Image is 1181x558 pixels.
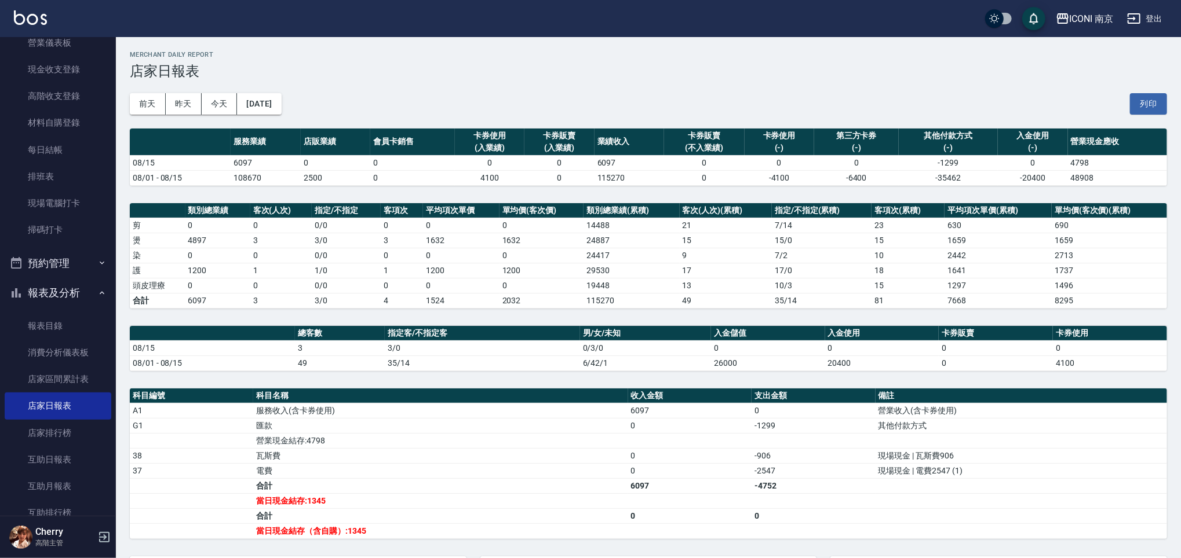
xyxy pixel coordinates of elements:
td: 0 [500,218,584,233]
td: -6400 [814,170,899,185]
td: 29530 [584,263,679,278]
p: 高階主管 [35,538,94,548]
div: (-) [1001,142,1065,154]
th: 科目編號 [130,388,253,403]
td: 6097 [231,155,300,170]
table: a dense table [130,203,1167,309]
td: 49 [295,355,385,370]
td: 15 [872,278,945,293]
th: 客項次 [381,203,423,218]
th: 平均項次單價 [423,203,500,218]
a: 店家區間累計表 [5,366,111,392]
td: 1297 [945,278,1052,293]
td: 38 [130,448,253,463]
button: 昨天 [166,93,202,115]
td: 0 [455,155,524,170]
button: 列印 [1130,93,1167,115]
td: 0 [524,170,594,185]
td: 1 / 0 [312,263,381,278]
td: 2442 [945,248,1052,263]
td: 3/0 [312,293,381,308]
th: 會員卡銷售 [370,129,455,156]
td: 現場現金 | 電費2547 (1) [876,463,1167,478]
td: 48908 [1068,170,1168,185]
td: 現場現金 | 瓦斯費906 [876,448,1167,463]
td: 1200 [185,263,250,278]
th: 服務業績 [231,129,300,156]
td: 0 / 0 [312,218,381,233]
td: G1 [130,418,253,433]
td: 0 / 0 [312,248,381,263]
td: 24417 [584,248,679,263]
td: 營業收入(含卡券使用) [876,403,1167,418]
th: 類別總業績 [185,203,250,218]
td: 6097 [628,403,752,418]
td: 0 [664,170,744,185]
td: 0 [423,248,500,263]
td: 0 [185,278,250,293]
td: 0 [825,340,939,355]
div: (不入業績) [667,142,741,154]
th: 店販業績 [301,129,370,156]
h2: Merchant Daily Report [130,51,1167,58]
td: 0 [752,508,875,523]
a: 高階收支登錄 [5,83,111,109]
td: 13 [680,278,772,293]
td: 4798 [1068,155,1168,170]
td: 營業現金結存:4798 [253,433,628,448]
td: 0 [745,155,814,170]
div: 入金使用 [1001,130,1065,142]
table: a dense table [130,326,1167,371]
td: 8295 [1052,293,1167,308]
button: 報表及分析 [5,278,111,308]
th: 入金儲值 [711,326,825,341]
td: 0/3/0 [580,340,711,355]
th: 類別總業績(累積) [584,203,679,218]
td: 0 [524,155,594,170]
table: a dense table [130,388,1167,539]
td: 瓦斯費 [253,448,628,463]
td: 2713 [1052,248,1167,263]
td: 14488 [584,218,679,233]
td: 2032 [500,293,584,308]
td: -4100 [745,170,814,185]
td: 26000 [711,355,825,370]
td: 08/15 [130,340,295,355]
td: -906 [752,448,875,463]
td: 0 [250,218,312,233]
td: 0 [381,218,423,233]
td: 19448 [584,278,679,293]
td: 6/42/1 [580,355,711,370]
td: 0 [939,355,1053,370]
td: 15 [872,233,945,248]
td: 0 [250,278,312,293]
a: 互助月報表 [5,473,111,500]
td: 0 [939,340,1053,355]
td: 0 [628,418,752,433]
td: 15 [680,233,772,248]
td: 108670 [231,170,300,185]
th: 卡券使用 [1053,326,1167,341]
td: 其他付款方式 [876,418,1167,433]
a: 每日結帳 [5,137,111,163]
th: 男/女/未知 [580,326,711,341]
td: 0 / 0 [312,278,381,293]
td: 3 [295,340,385,355]
a: 報表目錄 [5,313,111,339]
th: 指定/不指定 [312,203,381,218]
td: 0 [370,155,455,170]
button: 登出 [1122,8,1167,30]
th: 支出金額 [752,388,875,403]
th: 指定客/不指定客 [385,326,580,341]
td: 6097 [595,155,664,170]
td: 9 [680,248,772,263]
a: 消費分析儀表板 [5,339,111,366]
td: 1659 [1052,233,1167,248]
td: 1641 [945,263,1052,278]
td: 17 / 0 [772,263,872,278]
td: 49 [680,293,772,308]
button: save [1022,7,1045,30]
td: 匯款 [253,418,628,433]
td: 3/0 [385,340,580,355]
td: 0 [664,155,744,170]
